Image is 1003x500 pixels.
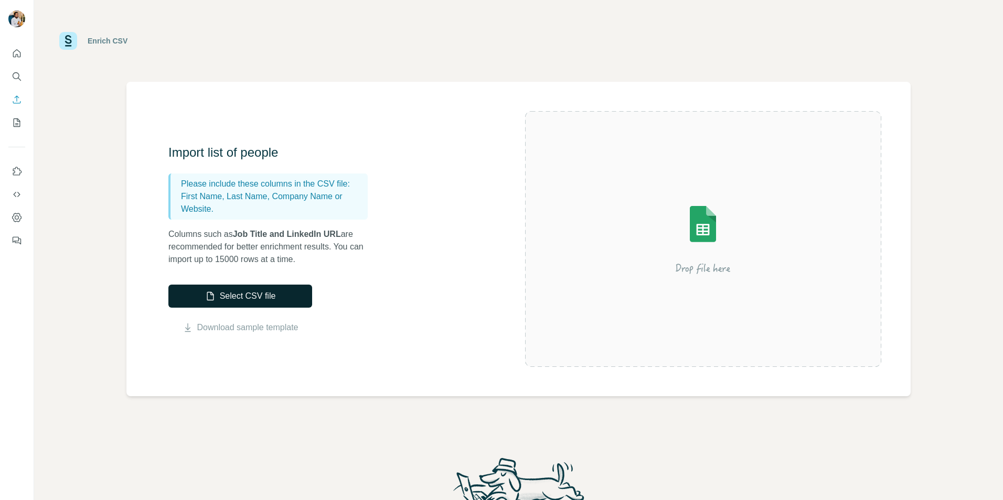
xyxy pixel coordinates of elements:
div: Enrich CSV [88,36,127,46]
img: Surfe Logo [59,32,77,50]
button: Dashboard [8,208,25,227]
button: Use Surfe API [8,185,25,204]
img: Surfe Illustration - Drop file here or select below [609,176,797,302]
button: My lists [8,113,25,132]
button: Feedback [8,231,25,250]
button: Search [8,67,25,86]
button: Enrich CSV [8,90,25,109]
button: Quick start [8,44,25,63]
button: Select CSV file [168,285,312,308]
h3: Import list of people [168,144,378,161]
span: Job Title and LinkedIn URL [233,230,341,238]
img: Avatar [8,10,25,27]
p: Please include these columns in the CSV file: [181,178,364,190]
button: Download sample template [168,321,312,334]
button: Use Surfe on LinkedIn [8,162,25,181]
p: First Name, Last Name, Company Name or Website. [181,190,364,215]
a: Download sample template [197,321,298,334]
p: Columns such as are recommended for better enrichment results. You can import up to 15000 rows at... [168,228,378,266]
